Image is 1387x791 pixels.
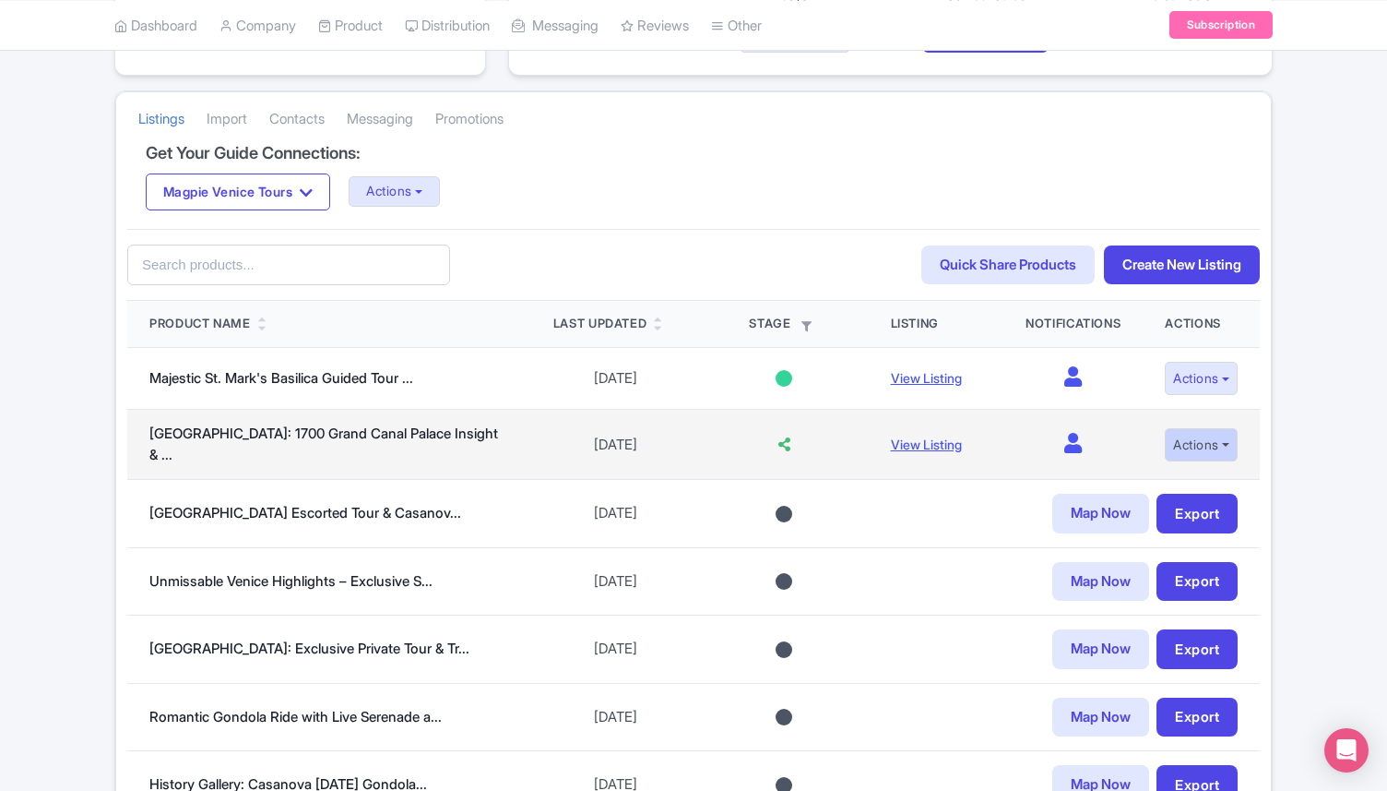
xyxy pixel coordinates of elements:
button: Actions [1165,362,1238,396]
button: Magpie Venice Tours [146,174,330,210]
a: Export [1156,629,1238,669]
i: Filter by stage [801,321,812,331]
td: [DATE] [531,683,700,751]
a: Map Now [1052,629,1149,669]
th: Actions [1143,301,1260,347]
th: Listing [869,301,1003,347]
a: Quick Share Products [921,246,1095,285]
a: Export [1156,562,1238,602]
td: [DATE] [531,410,700,480]
a: Contacts [269,94,325,145]
a: Unmissable Venice Highlights – Exclusive S... [149,572,433,590]
a: Messaging [347,94,413,145]
a: Export [1156,698,1238,737]
div: Last Updated [553,315,647,333]
a: Map Now [1052,494,1149,533]
button: Actions [349,176,440,207]
a: Map Now [1052,698,1149,737]
a: Promotions [435,94,504,145]
a: Import [207,94,247,145]
div: Product Name [149,315,251,333]
td: [DATE] [531,347,700,410]
a: View Listing [891,370,962,386]
a: Subscription [1169,11,1273,39]
h4: Get Your Guide Connections: [146,144,1241,162]
div: Stage [722,315,847,333]
a: Map Now [1052,562,1149,602]
div: Open Intercom Messenger [1324,728,1369,773]
td: [DATE] [531,547,700,616]
a: Export [1156,494,1238,533]
a: View Listing [891,437,962,452]
a: Romantic Gondola Ride with Live Serenade a... [149,708,442,725]
a: [GEOGRAPHIC_DATA]: Exclusive Private Tour & Tr... [149,640,469,657]
a: Listings [138,94,184,145]
td: [DATE] [531,480,700,548]
td: [DATE] [531,616,700,684]
button: Actions [1165,428,1238,462]
th: Notifications [1003,301,1143,347]
a: [GEOGRAPHIC_DATA]: 1700 Grand Canal Palace Insight & ... [149,425,498,463]
a: Create New Listing [1104,246,1260,285]
a: [GEOGRAPHIC_DATA] Escorted Tour & Casanov... [149,504,461,521]
input: Search products... [127,245,450,286]
a: Majestic St. Mark's Basilica Guided Tour ... [149,369,413,387]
